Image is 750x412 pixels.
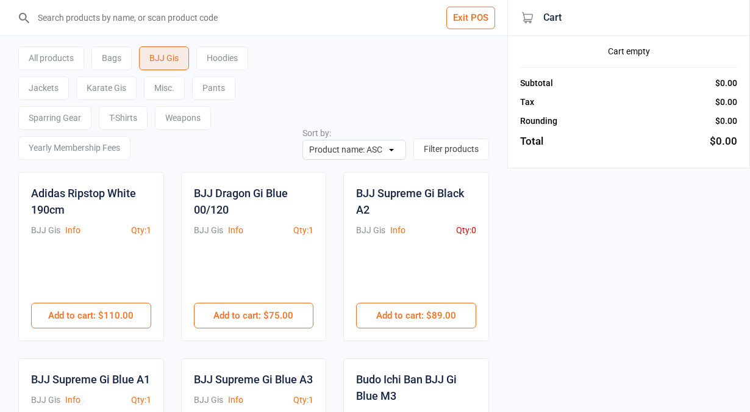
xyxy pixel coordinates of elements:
div: Budo Ichi Ban BJJ Gi Blue M3 [356,371,476,404]
div: Qty: 1 [293,394,313,407]
div: Total [520,134,543,150]
button: Info [65,394,80,407]
button: Exit POS [446,7,495,29]
div: BJJ Gis [31,224,60,237]
div: T-Shirts [99,106,148,130]
button: Add to cart: $75.00 [194,303,314,328]
div: Jackets [18,76,69,100]
div: Qty: 0 [456,224,476,237]
div: Bags [91,46,132,70]
div: Qty: 1 [131,224,151,237]
div: Karate Gis [76,76,137,100]
div: Misc. [144,76,185,100]
div: Adidas Ripstop White 190cm [31,185,151,218]
label: Sort by: [302,128,331,138]
div: $0.00 [710,134,737,150]
div: Pants [192,76,235,100]
button: Add to cart: $110.00 [31,303,151,328]
div: Sparring Gear [18,106,91,130]
div: Weapons [155,106,211,130]
div: Cart empty [520,45,737,58]
div: BJJ Gis [194,224,223,237]
div: All products [18,46,84,70]
div: Hoodies [196,46,248,70]
button: Info [390,224,405,237]
div: BJJ Gis [31,394,60,407]
div: BJJ Gis [194,394,223,407]
button: Info [228,224,243,237]
button: Info [65,224,80,237]
div: Rounding [520,115,557,128]
div: $0.00 [715,115,737,128]
button: Info [228,394,243,407]
div: BJJ Dragon Gi Blue 00/120 [194,185,314,218]
div: BJJ Supreme Gi Black A2 [356,185,476,218]
div: BJJ Supreme Gi Blue A3 [194,371,313,388]
div: $0.00 [715,77,737,90]
div: BJJ Supreme Gi Blue A1 [31,371,150,388]
div: Yearly Membership Fees [18,136,130,160]
div: Tax [520,96,534,109]
div: Subtotal [520,77,553,90]
div: BJJ Gis [139,46,189,70]
div: $0.00 [715,96,737,109]
div: BJJ Gis [356,224,385,237]
button: Filter products [413,139,489,160]
div: Qty: 1 [293,224,313,237]
button: Add to cart: $89.00 [356,303,476,328]
div: Qty: 1 [131,394,151,407]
